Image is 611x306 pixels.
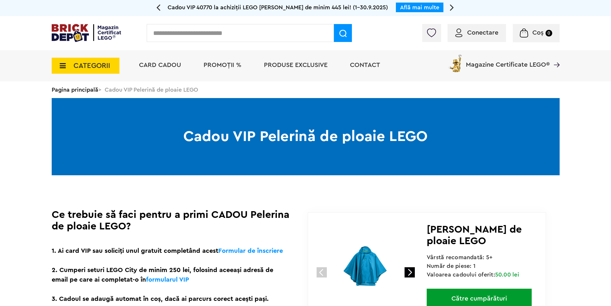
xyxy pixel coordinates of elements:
[455,29,498,36] a: Conectare
[400,4,439,10] a: Află mai multe
[427,254,493,260] span: Vârstă recomandată: 5+
[427,272,519,277] span: Valoarea cadoului oferit:
[168,4,388,10] span: Cadou VIP 40770 la achiziții LEGO [PERSON_NAME] de minim 445 lei! (1-30.9.2025)
[546,30,552,37] small: 0
[466,53,550,68] span: Magazine Certificate LEGO®
[52,209,290,232] h1: Ce trebuie să faci pentru a primi CADOU Pelerina de ploaie LEGO?
[532,29,544,36] span: Coș
[264,62,327,68] a: Produse exclusive
[52,81,560,98] div: > Cadou VIP Pelerină de ploaie LEGO
[427,224,522,246] span: [PERSON_NAME] de ploaie LEGO
[74,62,110,69] span: CATEGORII
[52,98,560,175] h1: Cadou VIP Pelerină de ploaie LEGO
[427,263,476,269] span: Număr de piese: 1
[467,29,498,36] span: Conectare
[139,62,181,68] a: Card Cadou
[146,277,189,283] a: formularul VIP
[350,62,380,68] a: Contact
[218,248,283,254] a: Formular de înscriere
[550,53,560,60] a: Magazine Certificate LEGO®
[52,87,98,93] a: Pagina principală
[495,272,519,277] span: 50.00 lei
[204,62,241,68] a: PROMOȚII %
